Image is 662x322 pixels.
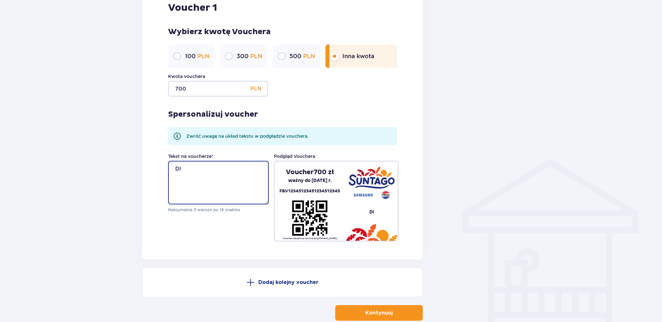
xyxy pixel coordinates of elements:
[168,207,269,213] p: Maksymalnie 3 wiersze po 18 znaków
[168,153,214,160] label: Tekst na voucherze *
[142,267,423,297] button: Dodaj kolejny voucher
[274,153,315,160] p: Podgląd Vouchera
[303,53,315,59] span: PLN
[349,167,395,199] img: Suntago - Samsung - Pepsi
[168,109,258,119] p: Spersonalizuj voucher
[365,309,393,316] p: Kontynuuj
[342,52,374,60] p: Inna kwota
[168,2,217,14] p: Voucher 1
[168,27,397,37] p: Wybierz kwotę Vouchera
[197,53,209,59] span: PLN
[168,161,269,204] textarea: Dl
[283,237,337,240] p: Voucher zakupiony na stronie [DOMAIN_NAME]
[345,209,398,215] pre: Dl
[251,81,262,97] p: PLN
[335,305,423,321] button: Kontynuuj
[168,73,205,80] label: Kwota vouchera
[237,52,262,60] p: 300
[186,133,309,139] p: Zwróć uwagę na układ tekstu w podglądzie vouchera.
[185,52,209,60] p: 100
[250,53,262,59] span: PLN
[286,168,334,176] p: Voucher 700 zł
[279,187,340,195] p: FBV12345123451234512345
[258,279,318,286] p: Dodaj kolejny voucher
[289,52,315,60] p: 500
[288,176,332,185] p: ważny do [DATE] r.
